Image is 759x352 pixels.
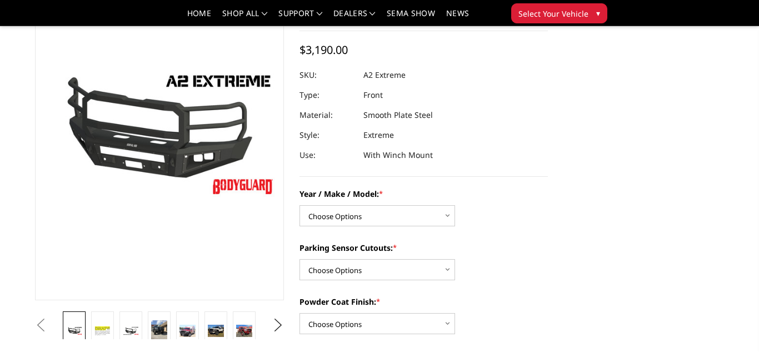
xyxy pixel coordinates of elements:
span: $3,190.00 [299,42,348,57]
span: Select Your Vehicle [518,8,588,19]
a: Dealers [333,9,376,26]
dt: Material: [299,105,355,125]
a: Home [187,9,211,26]
label: Powder Coat Finish: [299,296,548,308]
a: shop all [222,9,267,26]
button: Previous [32,317,49,334]
a: Support [278,9,322,26]
img: A2 Series - Extreme Front Bumper (winch mount) [179,325,196,337]
dd: Extreme [363,125,394,145]
a: SEMA Show [387,9,435,26]
button: Select Your Vehicle [511,3,607,23]
span: ▾ [596,7,600,19]
img: A2 Series - Extreme Front Bumper (winch mount) [123,326,139,335]
button: Next [269,317,286,334]
dt: Style: [299,125,355,145]
img: A2 Series - Extreme Front Bumper (winch mount) [94,325,111,336]
dd: Front [363,85,383,105]
dt: SKU: [299,65,355,85]
dd: Smooth Plate Steel [363,105,433,125]
label: Parking Sensor Cutouts: [299,242,548,254]
dd: A2 Extreme [363,65,406,85]
label: Year / Make / Model: [299,188,548,200]
img: A2 Series - Extreme Front Bumper (winch mount) [151,320,167,342]
dt: Type: [299,85,355,105]
dd: With Winch Mount [363,145,433,165]
img: A2 Series - Extreme Front Bumper (winch mount) [208,325,224,337]
a: News [446,9,469,26]
dt: Use: [299,145,355,165]
img: A2 Series - Extreme Front Bumper (winch mount) [236,325,252,337]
